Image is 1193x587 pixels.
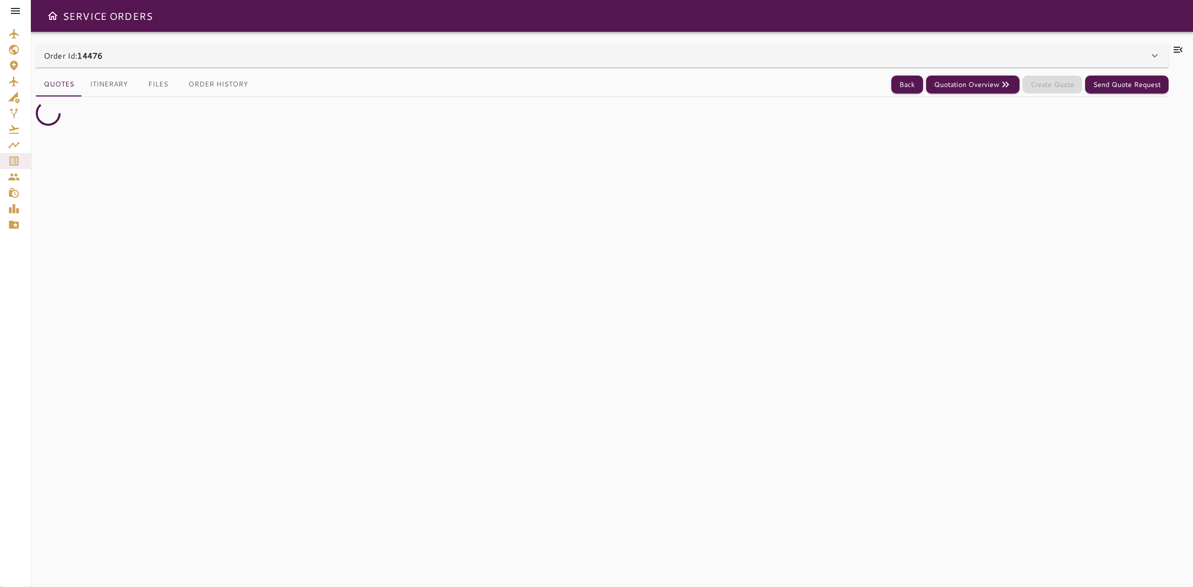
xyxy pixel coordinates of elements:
[82,73,136,96] button: Itinerary
[36,73,82,96] button: Quotes
[891,76,923,94] button: Back
[44,50,102,62] p: Order Id:
[43,6,63,26] button: Open drawer
[926,76,1020,94] button: Quotation Overview
[77,50,102,61] b: 14476
[63,8,153,24] h6: SERVICE ORDERS
[36,44,1169,68] div: Order Id:14476
[180,73,256,96] button: Order History
[1085,76,1169,94] button: Send Quote Request
[36,73,256,96] div: basic tabs example
[136,73,180,96] button: Files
